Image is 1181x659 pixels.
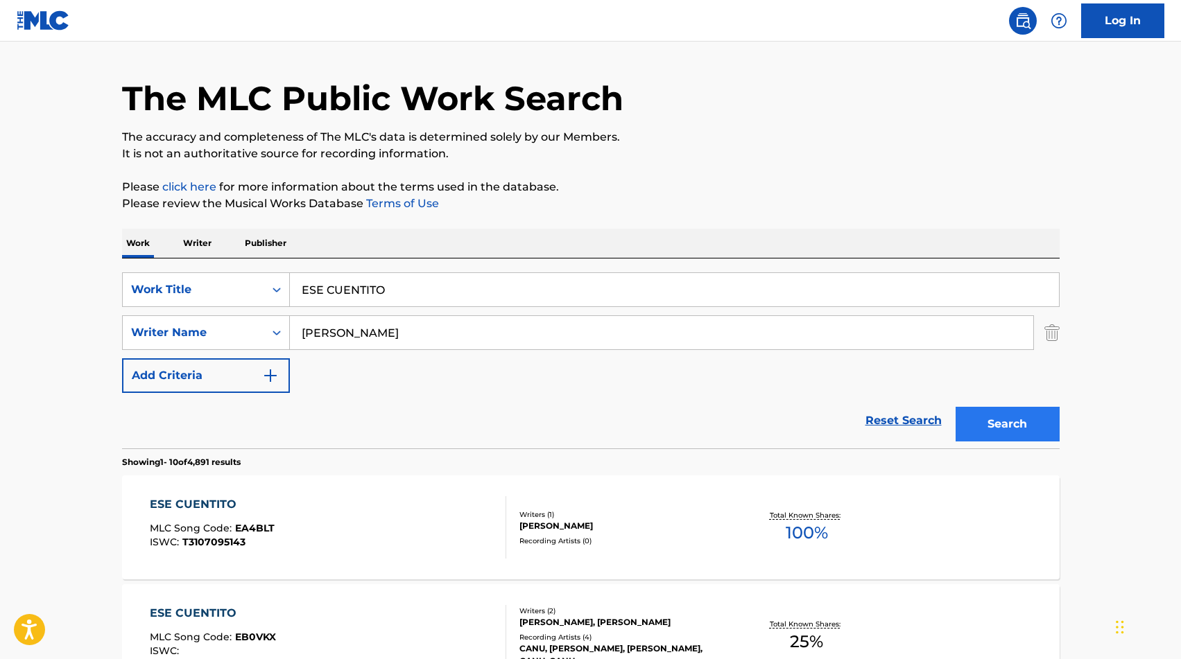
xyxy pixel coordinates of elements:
[150,644,182,657] span: ISWC :
[122,475,1060,579] a: ESE CUENTITOMLC Song Code:EA4BLTISWC:T3107095143Writers (1)[PERSON_NAME]Recording Artists (0)Tota...
[859,405,949,436] a: Reset Search
[235,631,276,643] span: EB0VKX
[150,522,235,534] span: MLC Song Code :
[162,180,216,193] a: click here
[182,536,245,548] span: T3107095143
[519,520,729,532] div: [PERSON_NAME]
[150,631,235,643] span: MLC Song Code :
[790,629,823,654] span: 25 %
[770,619,844,629] p: Total Known Shares:
[519,632,729,642] div: Recording Artists ( 4 )
[786,520,828,545] span: 100 %
[131,281,256,298] div: Work Title
[235,522,275,534] span: EA4BLT
[519,509,729,520] div: Writers ( 1 )
[1044,315,1060,350] img: Delete Criterion
[519,536,729,546] div: Recording Artists ( 0 )
[122,129,1060,146] p: The accuracy and completeness of The MLC's data is determined solely by our Members.
[1112,592,1181,659] iframe: Chat Widget
[122,358,290,393] button: Add Criteria
[1112,592,1181,659] div: Widget de chat
[179,229,216,258] p: Writer
[122,195,1060,212] p: Please review the Musical Works Database
[122,146,1060,162] p: It is not an authoritative source for recording information.
[1009,7,1037,35] a: Public Search
[241,229,291,258] p: Publisher
[519,606,729,616] div: Writers ( 2 )
[131,324,256,341] div: Writer Name
[262,367,279,384] img: 9d2ae6d4665cec9f34b9.svg
[1045,7,1073,35] div: Help
[1116,606,1124,648] div: Arrastrar
[150,496,275,513] div: ESE CUENTITO
[1081,3,1164,38] a: Log In
[519,616,729,629] div: [PERSON_NAME], [PERSON_NAME]
[17,10,70,30] img: MLC Logo
[122,78,623,119] h1: The MLC Public Work Search
[150,605,276,622] div: ESE CUENTITO
[122,456,241,468] p: Showing 1 - 10 of 4,891 results
[122,272,1060,448] form: Search Form
[956,407,1060,441] button: Search
[122,229,154,258] p: Work
[363,197,439,210] a: Terms of Use
[122,179,1060,195] p: Please for more information about the terms used in the database.
[770,510,844,520] p: Total Known Shares:
[1051,12,1067,29] img: help
[150,536,182,548] span: ISWC :
[1015,12,1031,29] img: search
